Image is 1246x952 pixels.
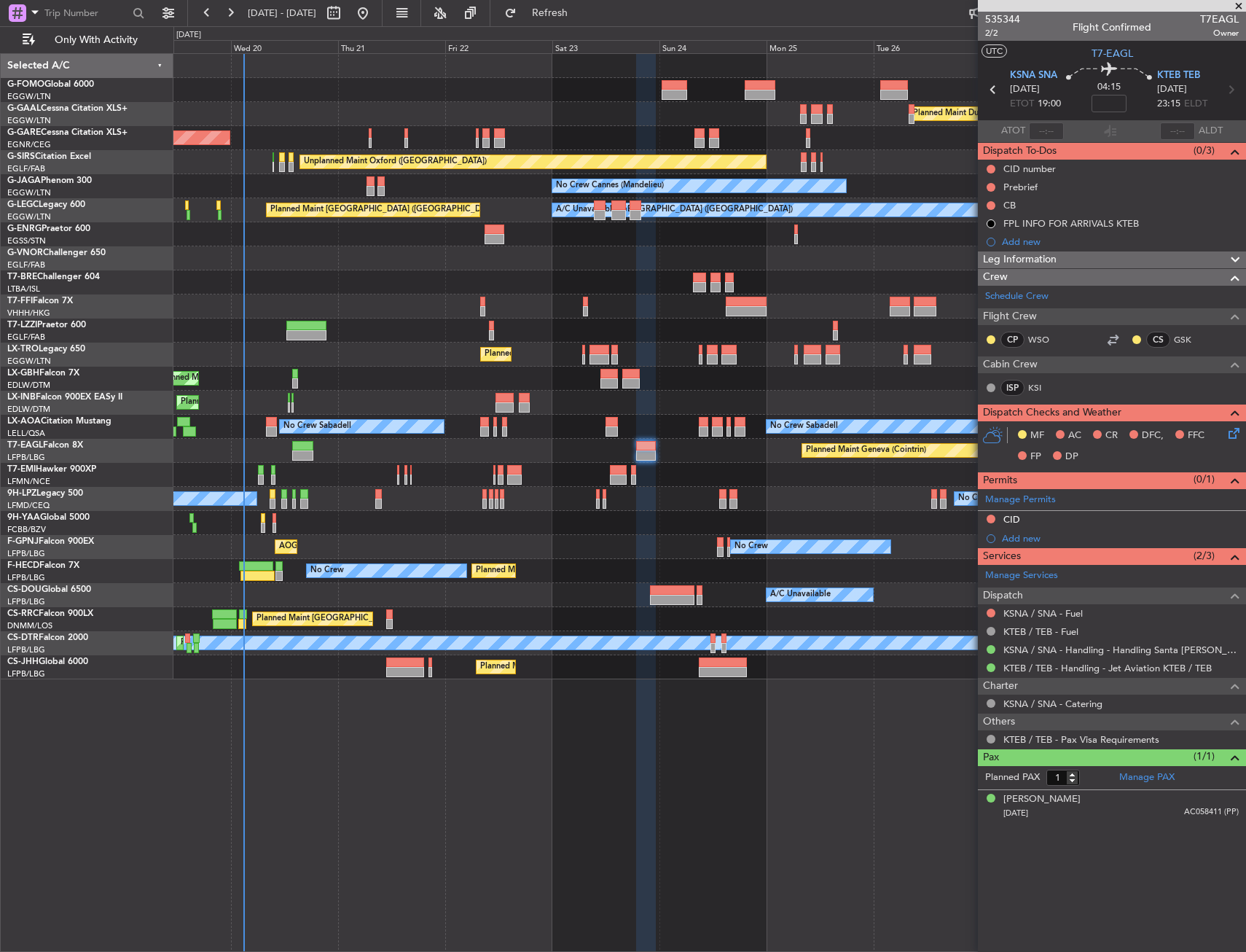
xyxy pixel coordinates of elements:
[7,561,39,570] span: F-HECD
[176,29,201,42] div: [DATE]
[7,489,36,498] span: 9H-LPZ
[7,609,93,618] a: CS-RRCFalcon 900LX
[7,104,128,113] a: G-GAALCessna Citation XLS+
[770,415,838,437] div: No Crew Sabadell
[983,269,1008,286] span: Crew
[985,12,1020,27] span: 535344
[7,441,83,450] a: T7-EAGLFalcon 8X
[7,572,45,583] a: LFPB/LBG
[7,128,41,137] span: G-GARE
[256,608,486,630] div: Planned Maint [GEOGRAPHIC_DATA] ([GEOGRAPHIC_DATA])
[476,560,705,582] div: Planned Maint [GEOGRAPHIC_DATA] ([GEOGRAPHIC_DATA])
[7,321,86,329] a: T7-LZZIPraetor 600
[1184,806,1239,819] span: AC058411 (PP)
[659,40,767,53] div: Sun 24
[1003,181,1038,193] div: Prebrief
[7,115,51,126] a: EGGW/LTN
[983,548,1021,565] span: Services
[1105,429,1118,443] span: CR
[1028,333,1061,346] a: WSO
[7,500,50,511] a: LFMD/CEQ
[7,633,88,642] a: CS-DTRFalcon 2000
[1194,472,1215,487] span: (0/1)
[7,321,37,329] span: T7-LZZI
[7,513,90,522] a: 9H-YAAGlobal 5000
[1200,27,1239,39] span: Owner
[913,103,1008,125] div: Planned Maint Dusseldorf
[1157,97,1180,112] span: 23:15
[1003,792,1081,807] div: [PERSON_NAME]
[1010,69,1057,83] span: KSNA SNA
[7,596,45,607] a: LFPB/LBG
[520,8,581,18] span: Refresh
[7,428,45,439] a: LELL/QSA
[983,472,1017,489] span: Permits
[7,489,83,498] a: 9H-LPZLegacy 500
[985,569,1058,583] a: Manage Services
[7,297,33,305] span: T7-FFI
[279,536,525,558] div: AOG Maint Hyères ([GEOGRAPHIC_DATA]-[GEOGRAPHIC_DATA])
[1003,607,1083,620] a: KSNA / SNA - Fuel
[7,249,43,257] span: G-VNOR
[7,417,41,426] span: LX-AOA
[338,40,445,53] div: Thu 21
[1003,625,1078,638] a: KTEB / TEB - Fuel
[806,440,926,461] div: Planned Maint Geneva (Cointrin)
[985,770,1040,785] label: Planned PAX
[44,2,128,24] input: Trip Number
[7,91,51,102] a: EGGW/LTN
[1002,532,1239,545] div: Add new
[248,7,316,20] span: [DATE] - [DATE]
[1142,429,1164,443] span: DFC,
[7,585,42,594] span: CS-DOU
[1038,97,1061,112] span: 19:00
[7,644,45,655] a: LFPB/LBG
[985,493,1056,507] a: Manage Permits
[1003,199,1016,211] div: CB
[310,560,344,582] div: No Crew
[7,308,50,319] a: VHHH/HKG
[1092,46,1133,61] span: T7-EAGL
[7,548,45,559] a: LFPB/LBG
[16,28,158,52] button: Only With Activity
[7,128,128,137] a: G-GARECessna Citation XLS+
[123,40,230,53] div: Tue 19
[874,40,981,53] div: Tue 26
[7,332,45,343] a: EGLF/FAB
[1010,97,1034,112] span: ETOT
[7,200,85,209] a: G-LEGCLegacy 600
[181,391,301,413] div: Planned Maint Geneva (Cointrin)
[734,536,768,558] div: No Crew
[552,40,659,53] div: Sat 23
[7,393,122,402] a: LX-INBFalcon 900EX EASy II
[1003,662,1212,674] a: KTEB / TEB - Handling - Jet Aviation KTEB / TEB
[7,152,35,161] span: G-SIRS
[1030,450,1041,464] span: FP
[1097,80,1121,95] span: 04:15
[7,249,106,257] a: G-VNORChallenger 650
[983,749,999,766] span: Pax
[7,187,51,198] a: EGGW/LTN
[283,415,351,437] div: No Crew Sabadell
[7,476,50,487] a: LFMN/NCE
[480,656,710,678] div: Planned Maint [GEOGRAPHIC_DATA] ([GEOGRAPHIC_DATA])
[1000,332,1024,348] div: CP
[7,163,45,174] a: EGLF/FAB
[7,345,85,354] a: LX-TROLegacy 650
[983,356,1038,373] span: Cabin Crew
[7,380,50,391] a: EDLW/DTM
[1028,381,1061,394] a: KSI
[985,27,1020,39] span: 2/2
[7,225,42,233] span: G-ENRG
[7,200,39,209] span: G-LEGC
[1003,698,1102,710] a: KSNA / SNA - Catering
[7,273,100,281] a: T7-BREChallenger 604
[7,561,79,570] a: F-HECDFalcon 7X
[7,537,94,546] a: F-GPNJFalcon 900EX
[7,284,40,294] a: LTBA/ISL
[1029,122,1064,140] input: --:--
[38,35,154,45] span: Only With Activity
[983,714,1015,730] span: Others
[1003,217,1139,230] div: FPL INFO FOR ARRIVALS KTEB
[7,524,46,535] a: FCBB/BZV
